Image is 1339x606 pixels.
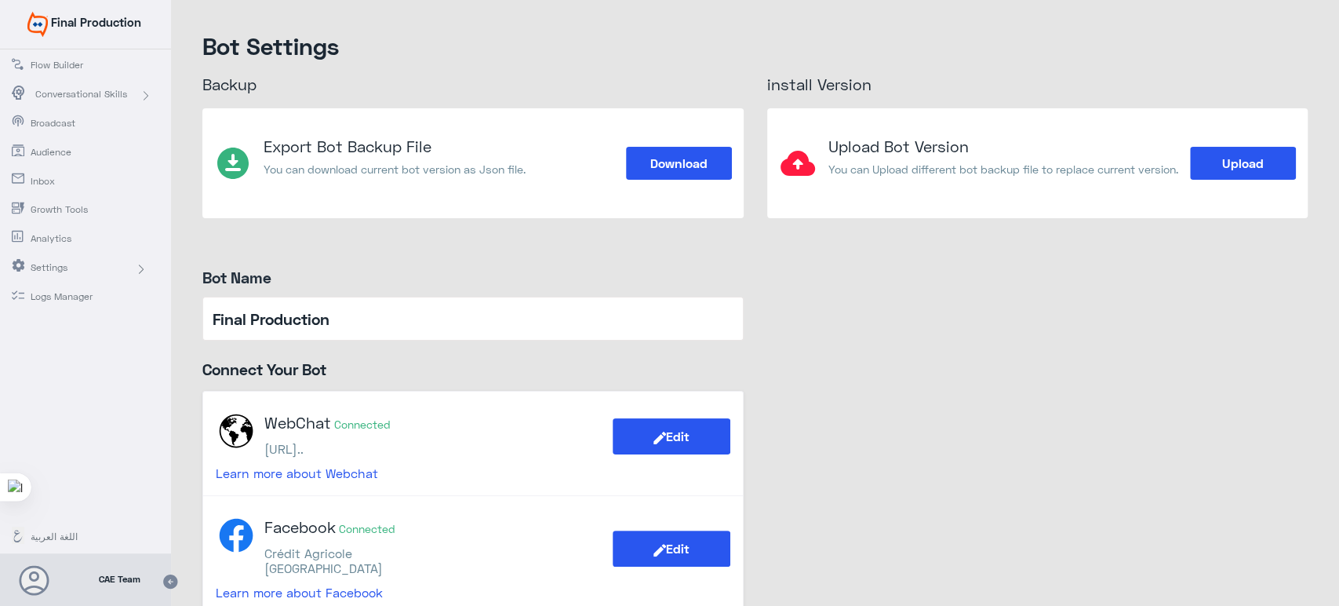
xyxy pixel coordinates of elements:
[613,418,730,454] button: Edit
[202,265,743,289] label: Bot Name
[216,585,383,600] a: Learn more about Facebook
[35,87,127,101] span: Conversational Skills
[31,261,122,275] span: Settings
[19,565,49,595] button: Avatar
[1190,147,1296,180] button: Upload
[653,541,690,556] span: Edit
[264,414,391,433] h4: WebChat
[31,58,122,72] span: Flow Builder
[339,522,395,535] small: Connected
[202,360,743,378] h2: Connect Your Bot
[626,147,732,180] button: Download
[27,12,48,37] img: Widebot Logo
[264,546,446,575] p: Crédit Agricole [GEOGRAPHIC_DATA]
[613,531,730,567] button: Edit
[828,161,1178,177] p: You can Upload different bot backup file to replace current version.
[31,116,122,130] span: Broadcast
[828,137,1178,155] h3: Upload Bot Version
[264,137,526,155] h3: Export Bot Backup File
[31,232,122,246] span: Analytics
[31,203,122,217] span: Growth Tools
[653,429,690,444] span: Edit
[767,66,1308,103] h3: install Version
[31,174,122,188] span: Inbox
[51,15,141,29] span: Final Production
[202,297,743,341] input: Final Production
[31,145,122,159] span: Audience
[202,31,1308,60] h4: Bot Settings
[202,66,743,103] h3: Backup
[216,465,378,480] a: Learn more about Webchat
[264,161,526,177] p: You can download current bot version as Json file.
[264,441,391,456] p: [URL]..
[99,572,140,586] span: CAE Team
[264,518,446,538] h4: Facebook
[31,290,122,304] span: Logs Manager
[334,418,391,431] small: Connected
[31,530,122,544] span: اللغة العربية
